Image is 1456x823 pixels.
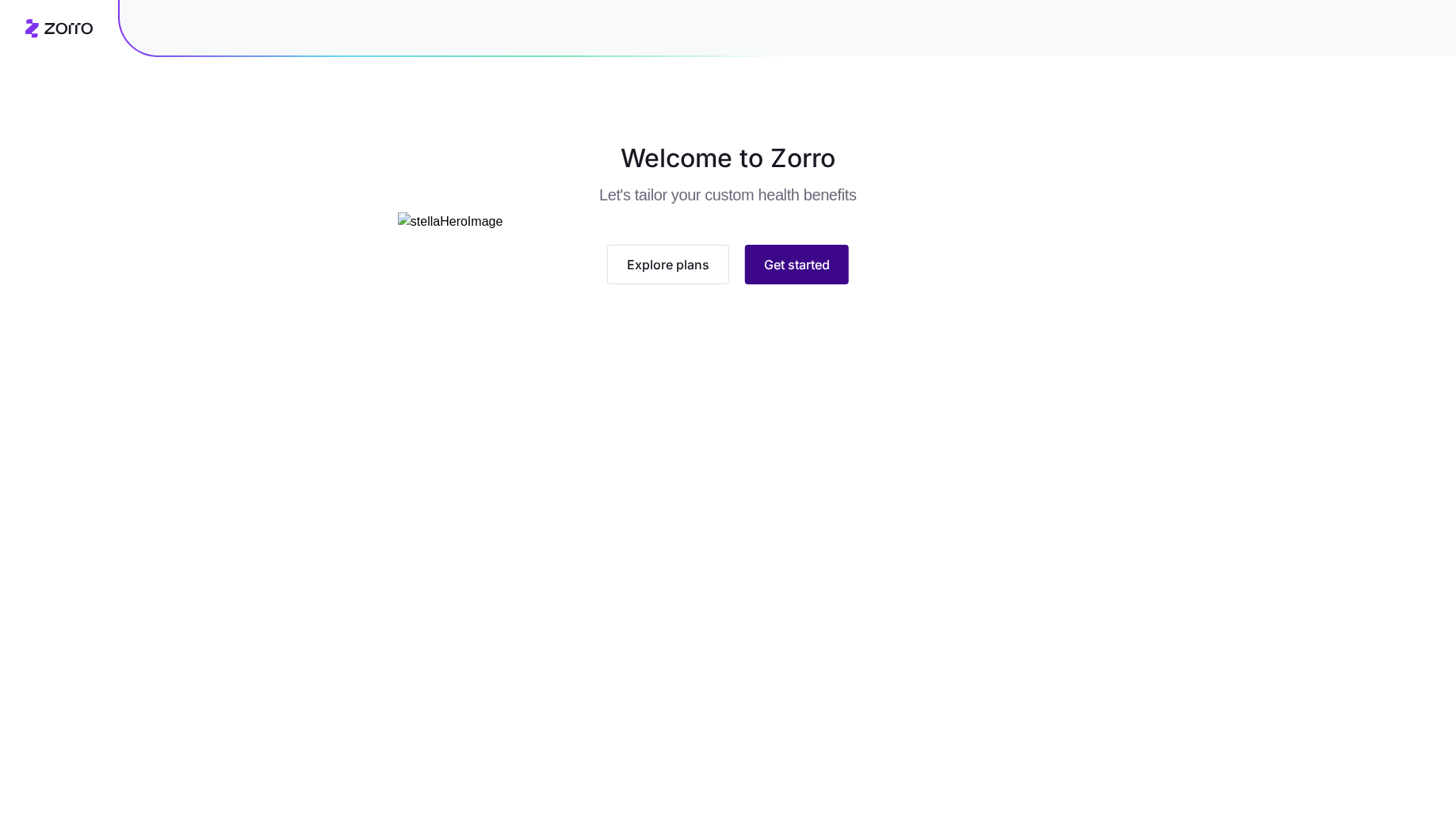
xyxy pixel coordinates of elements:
span: Explore plans [627,255,709,274]
button: Get started [745,245,849,284]
img: stellaHeroImage [398,212,1058,232]
h3: Let's tailor your custom health benefits [585,184,870,206]
span: Get started [764,255,830,274]
button: Explore plans [607,245,729,284]
h1: Welcome to Zorro [335,139,1122,177]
